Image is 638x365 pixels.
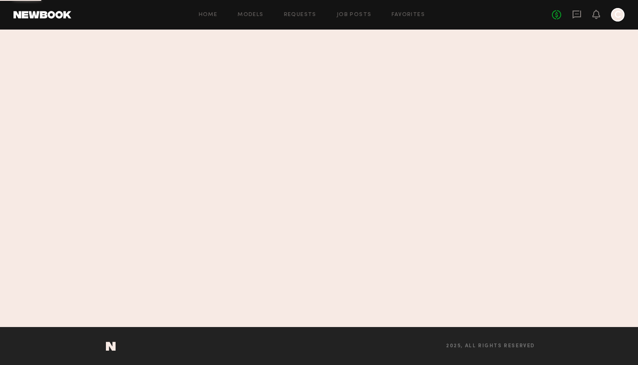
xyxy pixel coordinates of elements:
[238,12,263,18] a: Models
[446,343,535,349] span: 2025, all rights reserved
[392,12,425,18] a: Favorites
[611,8,624,22] a: C
[199,12,218,18] a: Home
[284,12,316,18] a: Requests
[337,12,372,18] a: Job Posts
